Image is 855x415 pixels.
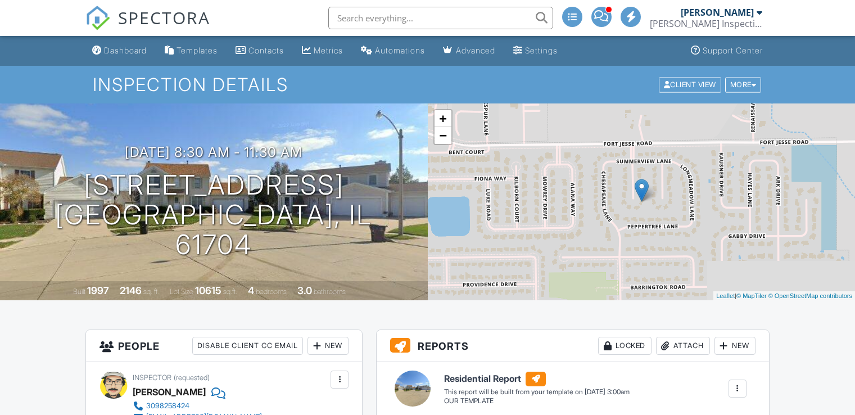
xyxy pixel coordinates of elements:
[703,46,763,55] div: Support Center
[509,40,562,61] a: Settings
[716,292,735,299] a: Leaflet
[435,110,451,127] a: Zoom in
[73,287,85,296] span: Built
[248,46,284,55] div: Contacts
[177,46,218,55] div: Templates
[120,285,142,296] div: 2146
[438,40,500,61] a: Advanced
[223,287,237,296] span: sq.ft.
[143,287,159,296] span: sq. ft.
[656,337,710,355] div: Attach
[658,80,724,88] a: Client View
[104,46,147,55] div: Dashboard
[85,15,210,39] a: SPECTORA
[88,40,151,61] a: Dashboard
[307,337,349,355] div: New
[248,285,254,296] div: 4
[356,40,429,61] a: Automations (Advanced)
[714,337,756,355] div: New
[256,287,287,296] span: bedrooms
[118,6,210,29] span: SPECTORA
[86,330,362,362] h3: People
[686,40,767,61] a: Support Center
[681,7,754,18] div: [PERSON_NAME]
[297,285,312,296] div: 3.0
[377,330,769,362] h3: Reports
[768,292,852,299] a: © OpenStreetMap contributors
[725,77,762,92] div: More
[195,285,221,296] div: 10615
[93,75,762,94] h1: Inspection Details
[18,170,410,259] h1: [STREET_ADDRESS] [GEOGRAPHIC_DATA], IL 61704
[125,145,302,160] h3: [DATE] 8:30 am - 11:30 am
[650,18,762,29] div: SEGO Inspections Inc.
[713,291,855,301] div: |
[133,400,262,412] a: 3098258424
[314,287,346,296] span: bathrooms
[444,372,630,386] h6: Residential Report
[314,46,343,55] div: Metrics
[170,287,193,296] span: Lot Size
[133,373,171,382] span: Inspector
[375,46,425,55] div: Automations
[87,285,109,296] div: 1997
[192,337,303,355] div: Disable Client CC Email
[598,337,652,355] div: Locked
[444,387,630,396] div: This report will be built from your template on [DATE] 3:00am
[174,373,210,382] span: (requested)
[297,40,347,61] a: Metrics
[435,127,451,144] a: Zoom out
[659,77,721,92] div: Client View
[456,46,495,55] div: Advanced
[133,384,206,400] div: [PERSON_NAME]
[160,40,222,61] a: Templates
[328,7,553,29] input: Search everything...
[444,396,630,406] div: OUR TEMPLATE
[146,402,189,411] div: 3098258424
[85,6,110,30] img: The Best Home Inspection Software - Spectora
[736,292,767,299] a: © MapTiler
[525,46,558,55] div: Settings
[231,40,288,61] a: Contacts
